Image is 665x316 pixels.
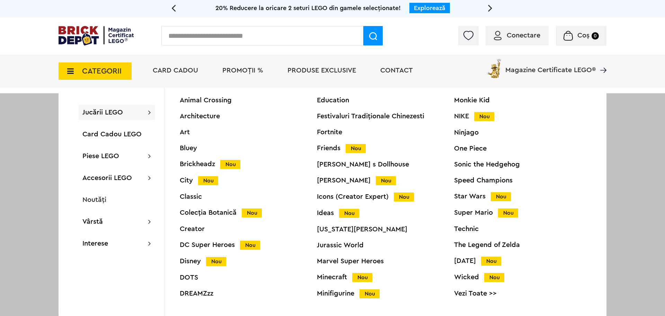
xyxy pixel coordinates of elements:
a: Explorează [414,5,445,11]
a: Contact [380,67,413,74]
a: PROMOȚII % [222,67,263,74]
small: 0 [592,32,599,40]
a: Magazine Certificate LEGO® [596,58,606,65]
a: Conectare [494,32,540,39]
span: CATEGORII [82,67,122,75]
span: Conectare [507,32,540,39]
a: Card Cadou [153,67,198,74]
span: Magazine Certificate LEGO® [505,58,596,74]
a: Produse exclusive [287,67,356,74]
span: 20% Reducere la oricare 2 seturi LEGO din gamele selecționate! [215,5,401,11]
span: Coș [577,32,589,39]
